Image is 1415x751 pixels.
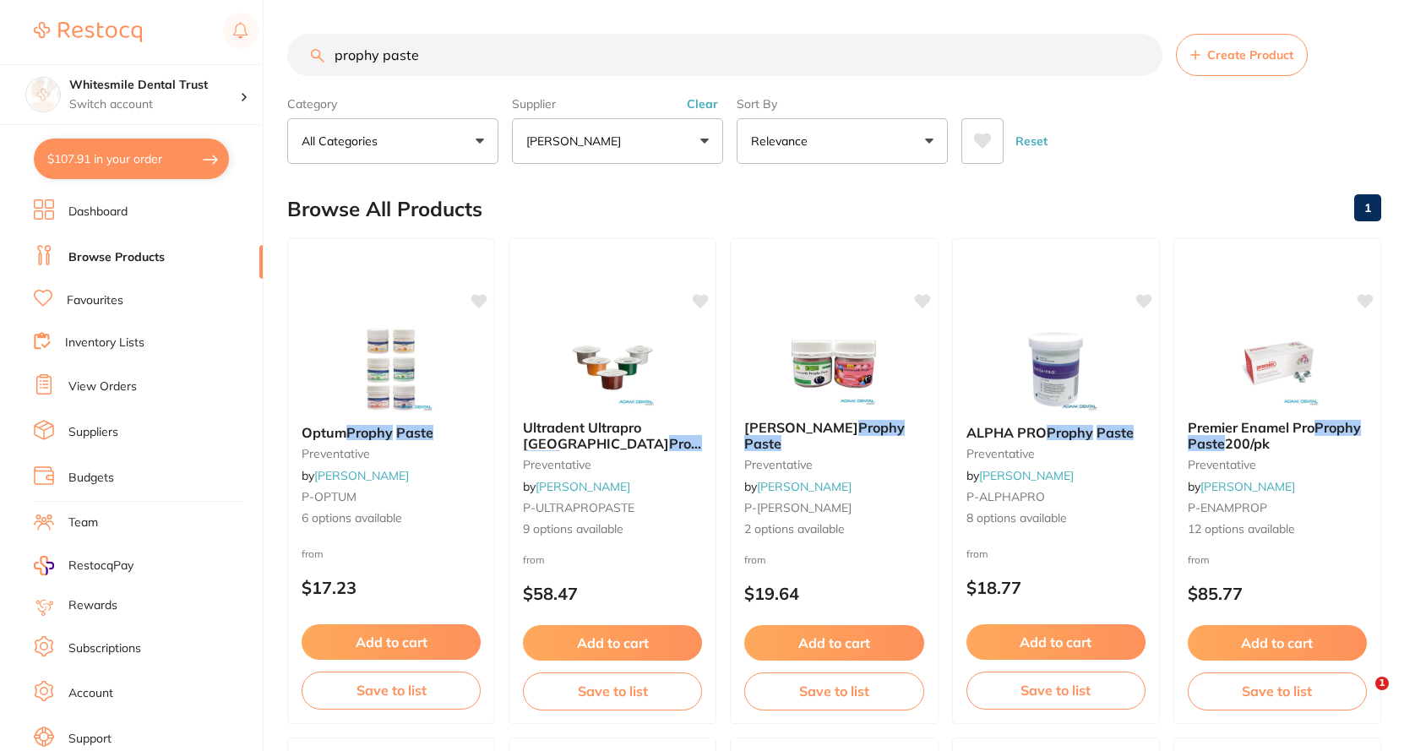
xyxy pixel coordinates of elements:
p: All Categories [302,133,384,150]
label: Supplier [512,96,723,112]
button: Save to list [1188,672,1367,710]
span: 2 options available [744,521,923,538]
iframe: Intercom live chat [1341,677,1381,717]
a: Suppliers [68,424,118,441]
span: 12 options available [1188,521,1367,538]
button: Add to cart [966,624,1146,660]
span: Create Product [1207,48,1293,62]
b: ALPHA PRO Prophy Paste [966,425,1146,440]
img: Whitesmile Dental Trust [26,78,60,112]
em: Paste [523,450,560,467]
span: P-[PERSON_NAME] [744,500,852,515]
a: RestocqPay [34,556,133,575]
span: by [744,479,852,494]
span: 1 [1375,677,1389,690]
em: Prophy [1314,419,1361,436]
button: Create Product [1176,34,1308,76]
button: Add to cart [744,625,923,661]
span: Optum [302,424,346,441]
label: Sort By [737,96,948,112]
a: Restocq Logo [34,13,142,52]
b: Premier Enamel Pro Prophy Paste 200/pk [1188,420,1367,451]
input: Search Products [287,34,1162,76]
span: ALPHA PRO [966,424,1047,441]
a: Team [68,514,98,531]
p: $19.64 [744,584,923,603]
span: P-ENAMPROP [1188,500,1267,515]
button: Reset [1010,118,1053,164]
a: Support [68,731,112,748]
span: [PERSON_NAME] [744,419,858,436]
a: [PERSON_NAME] [314,468,409,483]
span: by [966,468,1074,483]
span: 8 options available [966,510,1146,527]
p: $58.47 [523,584,702,603]
em: Prophy [1047,424,1093,441]
h4: Whitesmile Dental Trust [69,77,240,94]
a: Rewards [68,597,117,614]
a: [PERSON_NAME] [1200,479,1295,494]
a: 1 [1354,191,1381,225]
p: $17.23 [302,578,481,597]
a: Browse Products [68,249,165,266]
em: Prophy [346,424,393,441]
img: Optum Prophy Paste [336,327,446,411]
span: RestocqPay [68,558,133,574]
span: 200/pk [1225,435,1270,452]
button: Add to cart [302,624,481,660]
a: Account [68,685,113,702]
a: View Orders [68,378,137,395]
img: Ultradent Ultrapro TX Prophy Paste [558,322,667,406]
span: Ultradent Ultrapro [GEOGRAPHIC_DATA] [523,419,669,451]
a: [PERSON_NAME] [757,479,852,494]
button: Add to cart [523,625,702,661]
small: preventative [744,458,923,471]
span: from [1188,553,1210,566]
em: Paste [744,435,781,452]
a: Subscriptions [68,640,141,657]
span: by [523,479,630,494]
small: preventative [1188,458,1367,471]
small: preventative [523,458,702,471]
p: Switch account [69,96,240,113]
label: Category [287,96,498,112]
p: [PERSON_NAME] [526,133,628,150]
a: Inventory Lists [65,335,144,351]
p: $18.77 [966,578,1146,597]
img: RestocqPay [34,556,54,575]
button: Add to cart [1188,625,1367,661]
em: Paste [1097,424,1134,441]
span: Premier Enamel Pro [1188,419,1314,436]
button: Save to list [302,672,481,709]
em: Prophy [858,419,905,436]
b: Ultradent Ultrapro TX Prophy Paste [523,420,702,451]
p: Relevance [751,133,814,150]
img: Restocq Logo [34,22,142,42]
a: [PERSON_NAME] [979,468,1074,483]
span: by [1188,479,1295,494]
a: [PERSON_NAME] [536,479,630,494]
a: Budgets [68,470,114,487]
span: P-ALPHAPRO [966,489,1045,504]
small: preventative [966,447,1146,460]
button: [PERSON_NAME] [512,118,723,164]
em: Paste [1188,435,1225,452]
span: P-OPTUM [302,489,356,504]
small: preventative [302,447,481,460]
span: 9 options available [523,521,702,538]
b: Ainsworth Prophy Paste [744,420,923,451]
img: ALPHA PRO Prophy Paste [1001,327,1111,411]
button: All Categories [287,118,498,164]
button: Save to list [744,672,923,710]
button: Save to list [966,672,1146,709]
em: Prophy [669,435,716,452]
img: Ainsworth Prophy Paste [779,322,889,406]
span: by [302,468,409,483]
a: Favourites [67,292,123,309]
em: Paste [396,424,433,441]
span: from [966,547,988,560]
p: $85.77 [1188,584,1367,603]
img: Premier Enamel Pro Prophy Paste 200/pk [1222,322,1332,406]
span: from [744,553,766,566]
span: P-ULTRAPROPASTE [523,500,634,515]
